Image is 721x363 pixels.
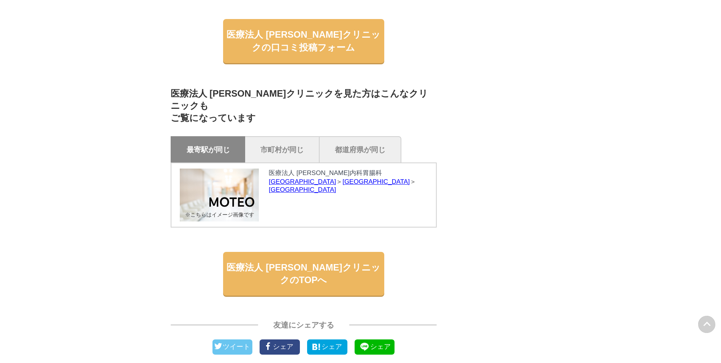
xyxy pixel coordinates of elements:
[312,343,320,350] img: icon-bi.svg
[185,212,254,218] span: ※こちらはイメージ画像です
[307,339,347,355] a: シェア
[209,196,254,208] img: MOTEO
[223,19,384,63] a: 医療法人 [PERSON_NAME]クリニックの口コミ投稿フォーム
[269,177,342,186] li: ＞
[269,169,382,177] a: 医療法人 [PERSON_NAME]内科胃腸科
[319,136,401,162] li: 都道府県が同じ
[223,252,384,296] a: 医療法人 [PERSON_NAME]クリニックのTOPへ
[260,339,300,355] a: シェア
[342,178,410,185] a: [GEOGRAPHIC_DATA]
[258,321,349,329] span: 友達にシェアする
[171,88,437,124] h3: 医療法人 [PERSON_NAME]クリニックを見た方はこんなクリニックも ご覧になっています
[171,136,245,162] li: 最寄駅が同じ
[269,186,336,193] a: [GEOGRAPHIC_DATA]
[245,136,319,162] li: 市町村が同じ
[269,178,336,185] a: [GEOGRAPHIC_DATA]
[359,341,370,352] img: icon-snsLine.svg
[355,339,395,355] a: シェア
[180,169,259,221] img: NO IMAGE
[342,177,416,186] li: ＞
[698,316,715,333] img: PAGE UP
[212,339,253,355] a: ツイート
